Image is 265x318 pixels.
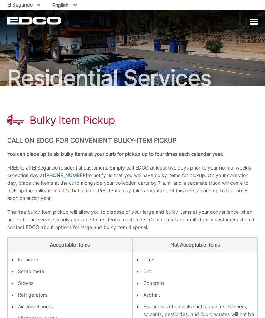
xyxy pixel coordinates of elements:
li: Dirt [143,268,254,275]
li: Stoves [18,279,129,287]
li: Furniture [18,256,129,263]
span: El Segundo [7,2,33,8]
h1: Bulky Item Pickup [30,114,115,126]
li: Asphalt [143,291,254,299]
h2: Residential Services [7,67,258,89]
h2: Call on EDCO for Convenient Bulky-Item Pickup [7,137,258,144]
li: Refrigerators [18,291,129,299]
li: Air conditioners [18,303,129,310]
strong: You can place up to six bulky items at your curb for pickup up to four times each calendar year. [7,151,223,157]
li: Tires [143,256,254,263]
a: EDCD logo. Return to the homepage. [7,17,62,25]
li: Scrap metal [18,268,129,275]
strong: Acceptable Items [50,242,90,248]
li: Concrete [143,279,254,287]
p: The free bulky-item pickup will allow you to dispose of your large and bulky items at your conven... [7,208,258,231]
p: FREE to all El Segundo residential customers. Simply call EDCO at least two days prior to your no... [7,164,258,202]
strong: Not Acceptable Items [170,242,220,248]
a: [PHONE_NUMBER] [45,172,87,179]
